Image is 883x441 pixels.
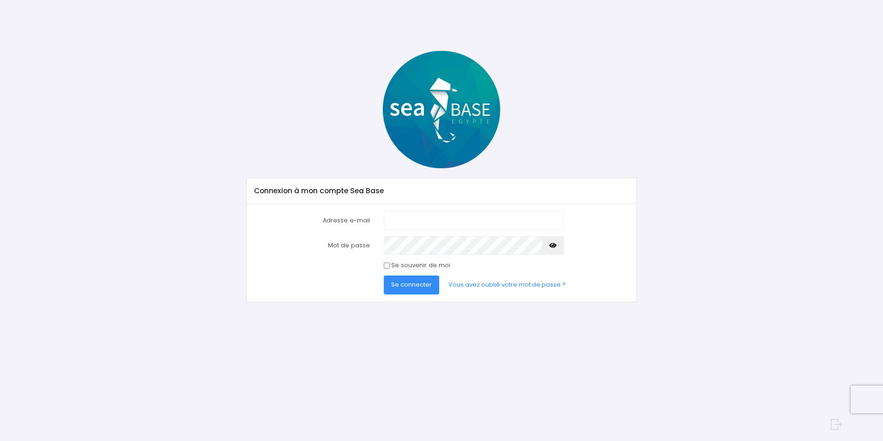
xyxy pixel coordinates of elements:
span: Se connecter [391,280,432,289]
label: Mot de passe [248,236,377,255]
div: Connexion à mon compte Sea Base [247,178,636,204]
label: Adresse e-mail [248,211,377,230]
label: Se souvenir de moi [391,261,450,270]
a: Vous avez oublié votre mot de passe ? [441,276,573,294]
button: Se connecter [384,276,439,294]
